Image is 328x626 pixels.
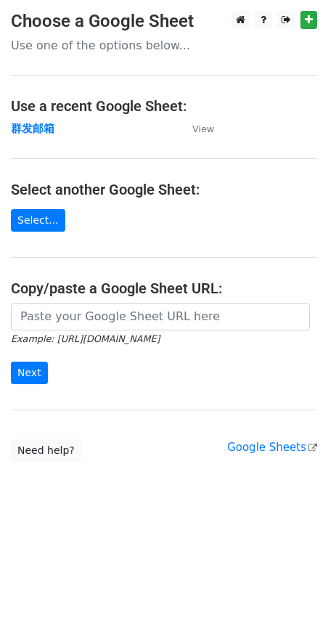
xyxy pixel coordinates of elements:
[11,362,48,384] input: Next
[11,11,317,32] h3: Choose a Google Sheet
[11,333,160,344] small: Example: [URL][DOMAIN_NAME]
[227,441,317,454] a: Google Sheets
[11,181,317,198] h4: Select another Google Sheet:
[11,38,317,53] p: Use one of the options below...
[11,303,310,330] input: Paste your Google Sheet URL here
[11,97,317,115] h4: Use a recent Google Sheet:
[11,280,317,297] h4: Copy/paste a Google Sheet URL:
[11,439,81,462] a: Need help?
[192,123,214,134] small: View
[11,209,65,232] a: Select...
[178,122,214,135] a: View
[11,122,54,135] a: 群发邮箱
